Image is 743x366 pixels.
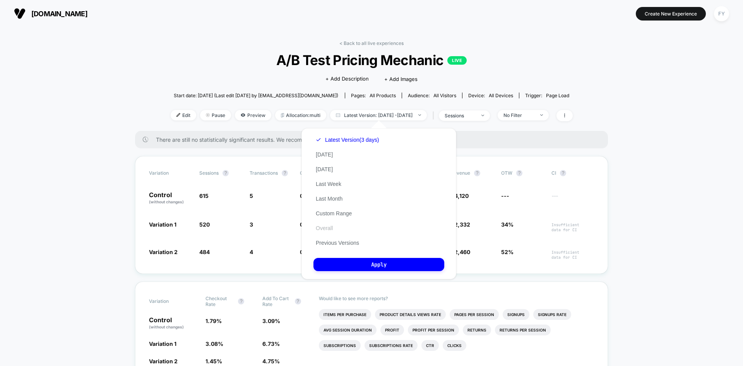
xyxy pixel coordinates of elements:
[336,113,340,117] img: calendar
[339,40,404,46] a: < Back to all live experiences
[495,325,551,335] li: Returns Per Session
[714,6,729,21] div: FY
[330,110,427,120] span: Latest Version: [DATE] - [DATE]
[199,192,209,199] span: 615
[156,136,592,143] span: There are still no statistically significant results. We recommend waiting a few more days
[12,7,90,20] button: [DOMAIN_NAME]
[313,195,345,202] button: Last Month
[408,325,459,335] li: Profit Per Session
[501,170,544,176] span: OTW
[380,325,404,335] li: Profit
[365,340,418,351] li: Subscriptions Rate
[205,340,223,347] span: 3.08 %
[275,110,326,120] span: Allocation: multi
[149,199,184,204] span: (without changes)
[421,340,439,351] li: Ctr
[370,93,396,98] span: all products
[149,296,192,307] span: Variation
[445,113,476,119] div: sessions
[282,170,288,176] button: ?
[525,93,569,98] div: Trigger:
[325,75,369,83] span: + Add Description
[262,318,280,324] span: 3.09 %
[176,113,180,117] img: edit
[375,309,446,320] li: Product Details Views Rate
[319,309,371,320] li: Items Per Purchase
[205,318,222,324] span: 1.79 %
[171,110,196,120] span: Edit
[281,113,284,117] img: rebalance
[319,325,377,335] li: Avg Session Duration
[238,298,244,304] button: ?
[149,221,176,228] span: Variation 1
[540,114,543,116] img: end
[313,166,335,173] button: [DATE]
[551,250,594,260] span: Insufficient data for CI
[174,93,338,98] span: Start date: [DATE] (Last edit [DATE] by [EMAIL_ADDRESS][DOMAIN_NAME])
[560,170,566,176] button: ?
[431,110,439,121] span: |
[636,7,706,21] button: Create New Experience
[262,358,280,364] span: 4.75 %
[443,340,466,351] li: Clicks
[313,210,354,217] button: Custom Range
[31,10,87,18] span: [DOMAIN_NAME]
[295,298,301,304] button: ?
[433,93,456,98] span: All Visitors
[149,170,192,176] span: Variation
[384,76,418,82] span: + Add Images
[501,249,514,255] span: 52%
[149,317,198,330] p: Control
[319,296,594,301] p: Would like to see more reports?
[474,170,480,176] button: ?
[199,170,219,176] span: Sessions
[551,194,594,205] span: ---
[313,239,361,246] button: Previous Versions
[206,113,210,117] img: end
[205,296,234,307] span: Checkout Rate
[149,325,184,329] span: (without changes)
[551,170,594,176] span: CI
[149,340,176,347] span: Variation 1
[250,221,253,228] span: 3
[450,309,499,320] li: Pages Per Session
[250,170,278,176] span: Transactions
[313,225,335,232] button: Overall
[313,258,444,271] button: Apply
[250,192,253,199] span: 5
[503,309,529,320] li: Signups
[546,93,569,98] span: Page Load
[319,340,361,351] li: Subscriptions
[489,93,513,98] span: all devices
[199,221,210,228] span: 520
[205,358,222,364] span: 1.45 %
[149,358,178,364] span: Variation 2
[262,296,291,307] span: Add To Cart Rate
[551,222,594,232] span: Insufficient data for CI
[223,170,229,176] button: ?
[351,93,396,98] div: Pages:
[199,249,210,255] span: 484
[262,340,280,347] span: 6.73 %
[462,93,519,98] span: Device:
[712,6,731,22] button: FY
[501,192,509,199] span: ---
[408,93,456,98] div: Audience:
[149,249,178,255] span: Variation 2
[447,56,467,65] p: LIVE
[533,309,571,320] li: Signups Rate
[149,192,192,205] p: Control
[235,110,271,120] span: Preview
[503,112,534,118] div: No Filter
[200,110,231,120] span: Pause
[463,325,491,335] li: Returns
[14,8,26,19] img: Visually logo
[313,136,381,143] button: Latest Version(3 days)
[481,115,484,116] img: end
[313,151,335,158] button: [DATE]
[250,249,253,255] span: 4
[190,52,552,68] span: A/B Test Pricing Mechanic
[501,221,514,228] span: 34%
[313,180,344,187] button: Last Week
[418,114,421,116] img: end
